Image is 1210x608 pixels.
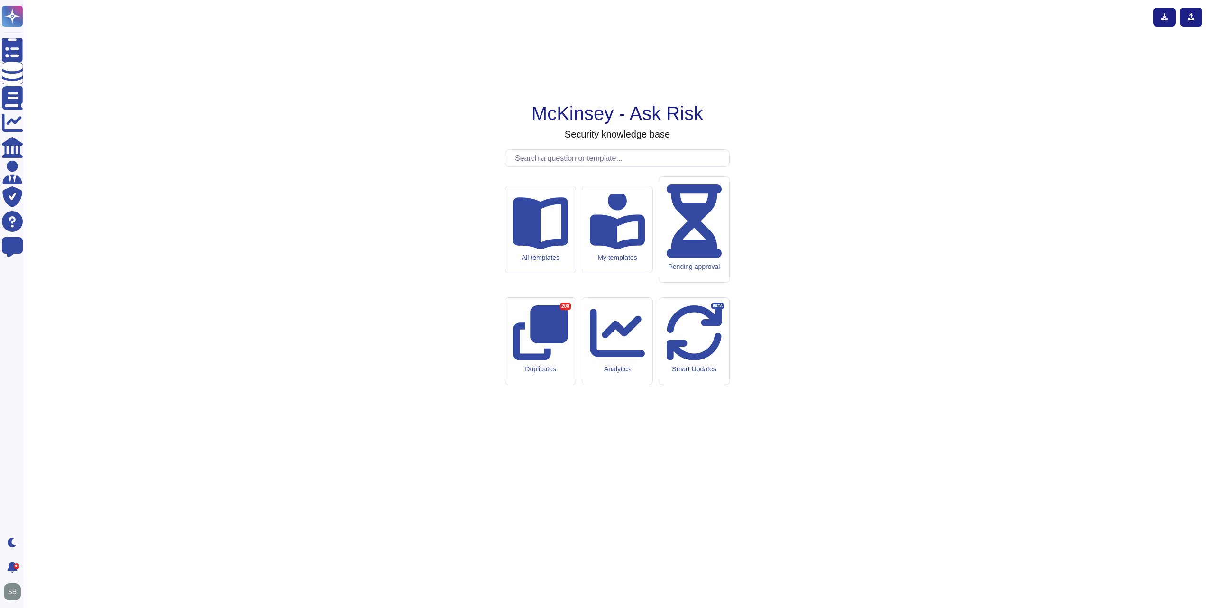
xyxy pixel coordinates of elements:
[513,254,568,262] div: All templates
[590,254,645,262] div: My templates
[560,303,571,310] div: 208
[711,303,724,309] div: BETA
[2,581,27,602] button: user
[667,365,722,373] div: Smart Updates
[510,150,729,166] input: Search a question or template...
[14,563,19,569] div: 9+
[4,583,21,600] img: user
[667,263,722,271] div: Pending approval
[532,102,703,125] h1: McKinsey - Ask Risk
[513,365,568,373] div: Duplicates
[565,129,670,140] h3: Security knowledge base
[590,365,645,373] div: Analytics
